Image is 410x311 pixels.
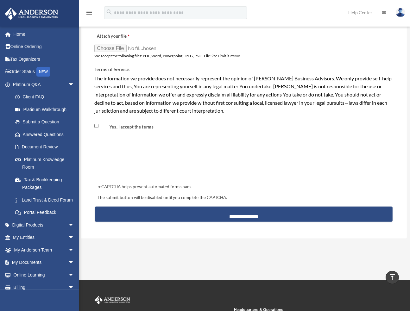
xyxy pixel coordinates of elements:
a: Order StatusNEW [4,65,84,78]
i: menu [85,9,93,16]
a: vertical_align_top [386,271,399,284]
div: NEW [36,67,50,77]
span: arrow_drop_down [68,256,81,269]
span: arrow_drop_down [68,231,81,244]
span: arrow_drop_down [68,269,81,282]
a: Digital Productsarrow_drop_down [4,219,84,231]
div: The information we provide does not necessarily represent the opinion of [PERSON_NAME] Business A... [94,74,393,115]
img: Anderson Advisors Platinum Portal [3,8,60,20]
a: Tax Organizers [4,53,84,65]
a: My Documentsarrow_drop_down [4,256,84,269]
label: Yes, I accept the terms [100,124,156,130]
i: vertical_align_top [388,273,396,281]
div: The submit button will be disabled until you complete the CAPTCHA. [95,194,393,202]
a: My Entitiesarrow_drop_down [4,231,84,244]
iframe: reCAPTCHA [96,146,192,171]
div: reCAPTCHA helps prevent automated form spam. [95,183,393,191]
span: arrow_drop_down [68,281,81,294]
i: search [106,9,113,16]
img: Anderson Advisors Platinum Portal [93,296,131,304]
a: My Anderson Teamarrow_drop_down [4,244,84,256]
a: Online Ordering [4,40,84,53]
a: Platinum Knowledge Room [9,153,84,173]
a: Home [4,28,84,40]
a: Submit a Question [9,116,84,128]
a: Tax & Bookkeeping Packages [9,173,84,194]
a: menu [85,11,93,16]
h4: Terms of Service: [94,66,393,73]
a: Online Learningarrow_drop_down [4,269,84,281]
label: Attach your file [94,32,158,41]
a: Billingarrow_drop_down [4,281,84,294]
img: User Pic [396,8,405,17]
a: Land Trust & Deed Forum [9,194,84,206]
span: arrow_drop_down [68,244,81,257]
a: Document Review [9,141,81,153]
a: Answered Questions [9,128,84,141]
a: Portal Feedback [9,206,84,219]
span: We accept the following files: PDF, Word, Powerpoint, JPEG, PNG. File Size Limit is 25MB. [94,53,241,58]
span: arrow_drop_down [68,219,81,232]
a: Client FAQ [9,91,84,103]
a: Platinum Walkthrough [9,103,84,116]
span: arrow_drop_down [68,78,81,91]
a: Platinum Q&Aarrow_drop_down [4,78,84,91]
